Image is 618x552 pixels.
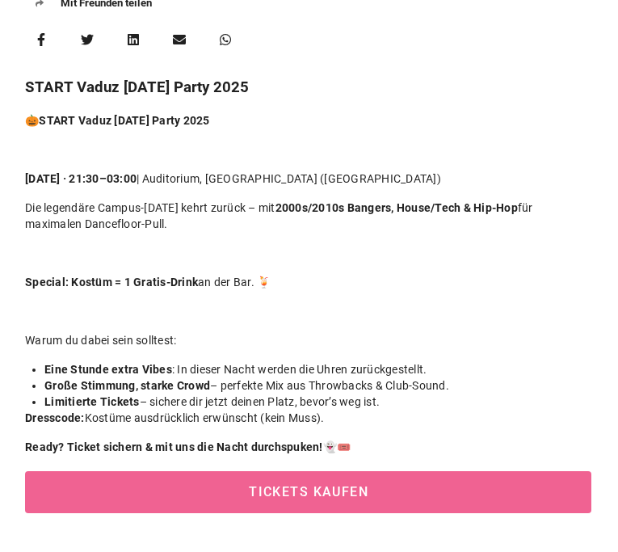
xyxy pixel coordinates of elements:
p: 👻🎟️ [25,439,591,455]
p: an der Bar. 🍹 [25,274,591,290]
strong: Dresscode: [25,411,85,424]
strong: Special: [25,276,69,289]
strong: [DATE] · 21:30–03:00 [25,172,137,185]
strong: Große Stimmung, starke Crowd [44,379,210,392]
li: – sichere dir jetzt deinen Platz, bevor’s weg ist. [44,394,591,410]
button: Tickets kaufen [25,471,591,513]
strong: Ready? [25,440,65,453]
p: | Auditorium, [GEOGRAPHIC_DATA] ([GEOGRAPHIC_DATA]) [25,171,591,187]
strong: 2000s/2010s Bangers, House/Tech & Hip-Hop [275,201,518,214]
p: Die legendäre Campus-[DATE] kehrt zurück – mit für maximalen Dancefloor-Pull. [25,200,591,232]
span: Tickets kaufen [44,485,573,500]
p: 🎃 [25,112,591,129]
p: Kostüme ausdrücklich erwünscht (kein Muss). [25,410,591,426]
h3: START Vaduz [DATE] Party 2025 [25,76,591,99]
strong: Ticket sichern & mit uns die Nacht durchspuken! [67,440,323,453]
strong: START Vaduz [DATE] Party 2025 [39,114,209,127]
strong: Kostüm = 1 Gratis-Drink [71,276,198,289]
li: – perfekte Mix aus Throwbacks & Club-Sound. [44,377,591,394]
li: : In dieser Nacht werden die Uhren zurückgestellt. [44,361,591,377]
p: Warum du dabei sein solltest: [25,332,591,348]
strong: Eine Stunde extra Vibes [44,363,172,376]
strong: Limitierte Tickets [44,395,140,408]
